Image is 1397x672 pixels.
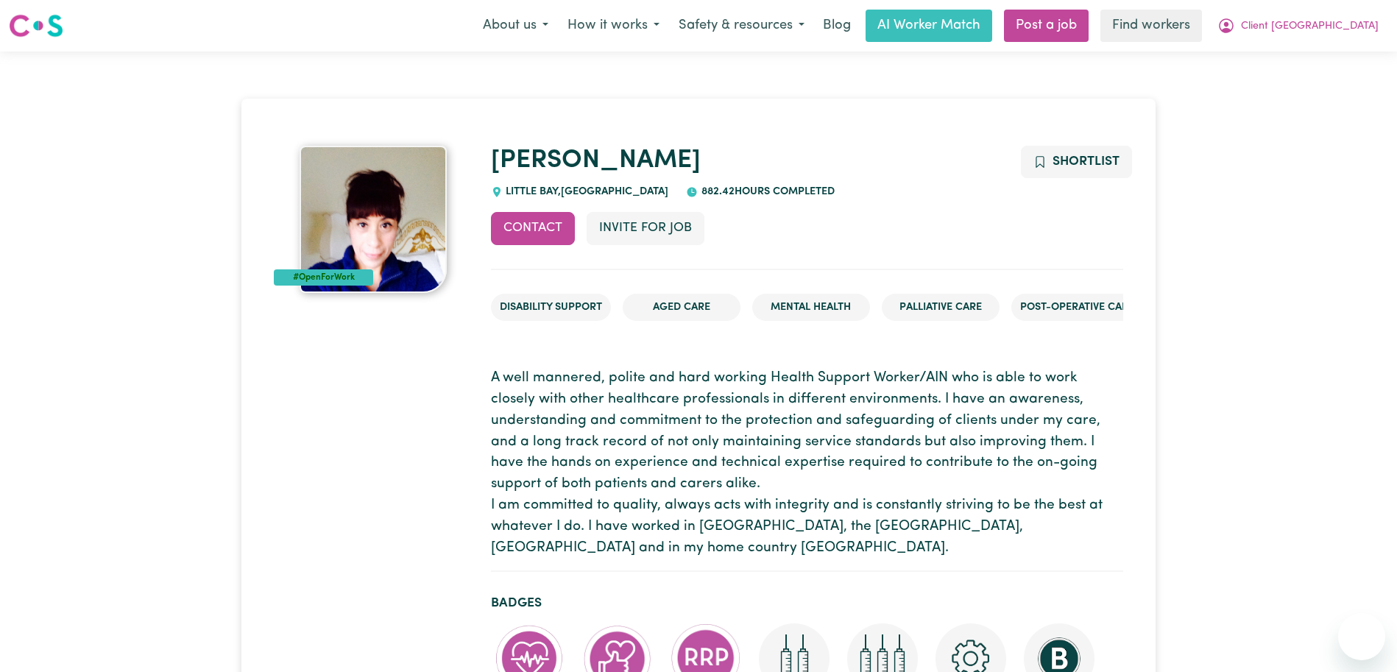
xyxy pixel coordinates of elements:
[1338,613,1385,660] iframe: Button to launch messaging window
[814,10,860,42] a: Blog
[623,294,740,322] li: Aged Care
[473,10,558,41] button: About us
[503,186,669,197] span: LITTLE BAY , [GEOGRAPHIC_DATA]
[558,10,669,41] button: How it works
[1053,155,1120,168] span: Shortlist
[491,148,701,174] a: [PERSON_NAME]
[274,146,473,293] a: Claudia's profile picture'#OpenForWork
[1100,10,1202,42] a: Find workers
[491,595,1123,611] h2: Badges
[9,9,63,43] a: Careseekers logo
[698,186,835,197] span: 882.42 hours completed
[300,146,447,293] img: Claudia
[752,294,870,322] li: Mental Health
[866,10,992,42] a: AI Worker Match
[9,13,63,39] img: Careseekers logo
[1208,10,1388,41] button: My Account
[491,294,611,322] li: Disability Support
[491,368,1123,559] p: A well mannered, polite and hard working Health Support Worker/AIN who is able to work closely wi...
[1011,294,1143,322] li: Post-operative care
[1004,10,1089,42] a: Post a job
[1021,146,1132,178] button: Add to shortlist
[882,294,1000,322] li: Palliative care
[491,212,575,244] button: Contact
[1241,18,1379,35] span: Client [GEOGRAPHIC_DATA]
[587,212,704,244] button: Invite for Job
[669,10,814,41] button: Safety & resources
[274,269,373,286] div: #OpenForWork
